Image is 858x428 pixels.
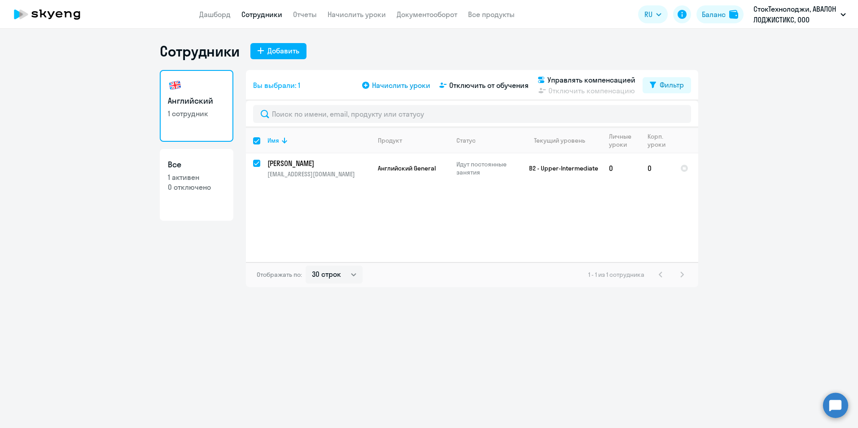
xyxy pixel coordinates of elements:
[168,109,225,118] p: 1 сотрудник
[378,136,402,144] div: Продукт
[588,271,644,279] span: 1 - 1 из 1 сотрудника
[638,5,668,23] button: RU
[378,136,449,144] div: Продукт
[267,136,279,144] div: Имя
[267,170,370,178] p: [EMAIL_ADDRESS][DOMAIN_NAME]
[640,153,673,183] td: 0
[168,182,225,192] p: 0 отключено
[648,132,667,148] div: Корп. уроки
[253,105,691,123] input: Поиск по имени, email, продукту или статусу
[267,45,299,56] div: Добавить
[250,43,306,59] button: Добавить
[534,136,585,144] div: Текущий уровень
[449,80,529,91] span: Отключить от обучения
[648,132,673,148] div: Корп. уроки
[168,172,225,182] p: 1 активен
[660,79,684,90] div: Фильтр
[168,95,225,107] h3: Английский
[468,10,515,19] a: Все продукты
[267,136,370,144] div: Имя
[267,158,370,168] a: [PERSON_NAME]
[643,77,691,93] button: Фильтр
[397,10,457,19] a: Документооборот
[456,160,518,176] p: Идут постоянные занятия
[609,132,640,148] div: Личные уроки
[456,136,518,144] div: Статус
[609,132,634,148] div: Личные уроки
[293,10,317,19] a: Отчеты
[518,153,602,183] td: B2 - Upper-Intermediate
[328,10,386,19] a: Начислить уроки
[644,9,652,20] span: RU
[267,158,369,168] p: [PERSON_NAME]
[696,5,744,23] button: Балансbalance
[602,153,640,183] td: 0
[525,136,601,144] div: Текущий уровень
[168,159,225,170] h3: Все
[372,80,430,91] span: Начислить уроки
[378,164,436,172] span: Английский General
[729,10,738,19] img: balance
[241,10,282,19] a: Сотрудники
[160,42,240,60] h1: Сотрудники
[257,271,302,279] span: Отображать по:
[160,149,233,221] a: Все1 активен0 отключено
[168,78,182,92] img: english
[547,74,635,85] span: Управлять компенсацией
[749,4,850,25] button: СтокТехнолоджи, АВАЛОН ЛОДЖИСТИКС, ООО
[160,70,233,142] a: Английский1 сотрудник
[702,9,726,20] div: Баланс
[753,4,837,25] p: СтокТехнолоджи, АВАЛОН ЛОДЖИСТИКС, ООО
[199,10,231,19] a: Дашборд
[253,80,300,91] span: Вы выбрали: 1
[456,136,476,144] div: Статус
